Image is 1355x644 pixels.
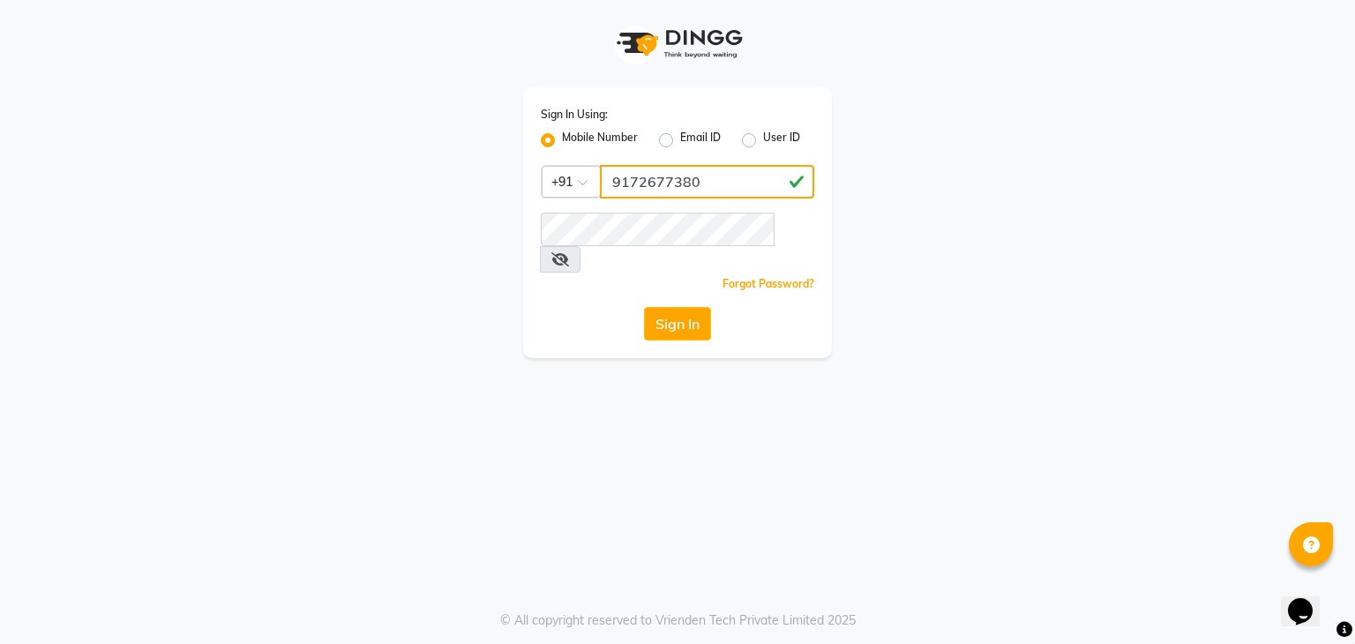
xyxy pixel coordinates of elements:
[607,18,748,70] img: logo1.svg
[763,130,800,151] label: User ID
[680,130,721,151] label: Email ID
[644,307,711,341] button: Sign In
[562,130,638,151] label: Mobile Number
[1281,573,1337,626] iframe: chat widget
[541,107,608,123] label: Sign In Using:
[600,165,814,198] input: Username
[541,213,775,246] input: Username
[722,277,814,290] a: Forgot Password?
